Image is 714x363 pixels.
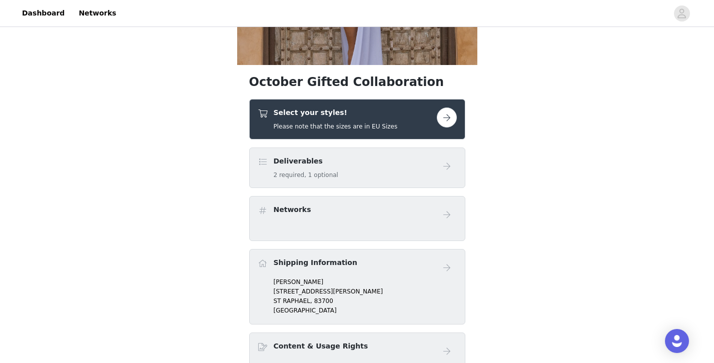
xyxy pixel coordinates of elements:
[274,341,368,351] h4: Content & Usage Rights
[274,287,457,296] p: [STREET_ADDRESS][PERSON_NAME]
[665,329,689,353] div: Open Intercom Messenger
[274,306,457,315] p: [GEOGRAPHIC_DATA]
[73,2,122,24] a: Networks
[274,156,338,166] h4: Deliverables
[249,196,465,241] div: Networks
[274,257,357,268] h4: Shipping Information
[16,2,71,24] a: Dashboard
[249,249,465,324] div: Shipping Information
[274,107,398,118] h4: Select your styles!
[274,204,311,215] h4: Networks
[274,122,398,131] h5: Please note that the sizes are in EU Sizes
[314,297,333,304] span: 83700
[249,73,465,91] h1: October Gifted Collaboration
[274,170,338,179] h5: 2 required, 1 optional
[677,5,686,21] div: avatar
[249,147,465,188] div: Deliverables
[274,297,312,304] span: ST RAPHAEL,
[274,277,457,286] p: [PERSON_NAME]
[249,99,465,139] div: Select your styles!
